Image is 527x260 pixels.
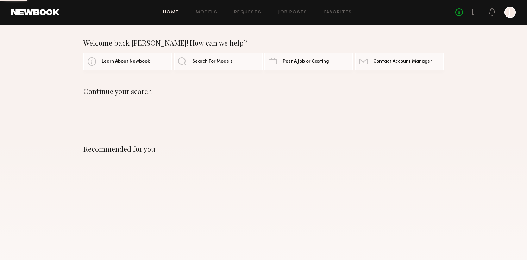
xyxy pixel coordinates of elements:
[83,87,444,96] div: Continue your search
[83,53,172,70] a: Learn About Newbook
[102,59,150,64] span: Learn About Newbook
[196,10,217,15] a: Models
[278,10,307,15] a: Job Posts
[355,53,444,70] a: Contact Account Manager
[192,59,233,64] span: Search For Models
[373,59,432,64] span: Contact Account Manager
[83,145,444,153] div: Recommended for you
[283,59,329,64] span: Post A Job or Casting
[504,7,516,18] a: J
[174,53,263,70] a: Search For Models
[264,53,353,70] a: Post A Job or Casting
[83,39,444,47] div: Welcome back [PERSON_NAME]! How can we help?
[234,10,261,15] a: Requests
[163,10,179,15] a: Home
[324,10,352,15] a: Favorites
